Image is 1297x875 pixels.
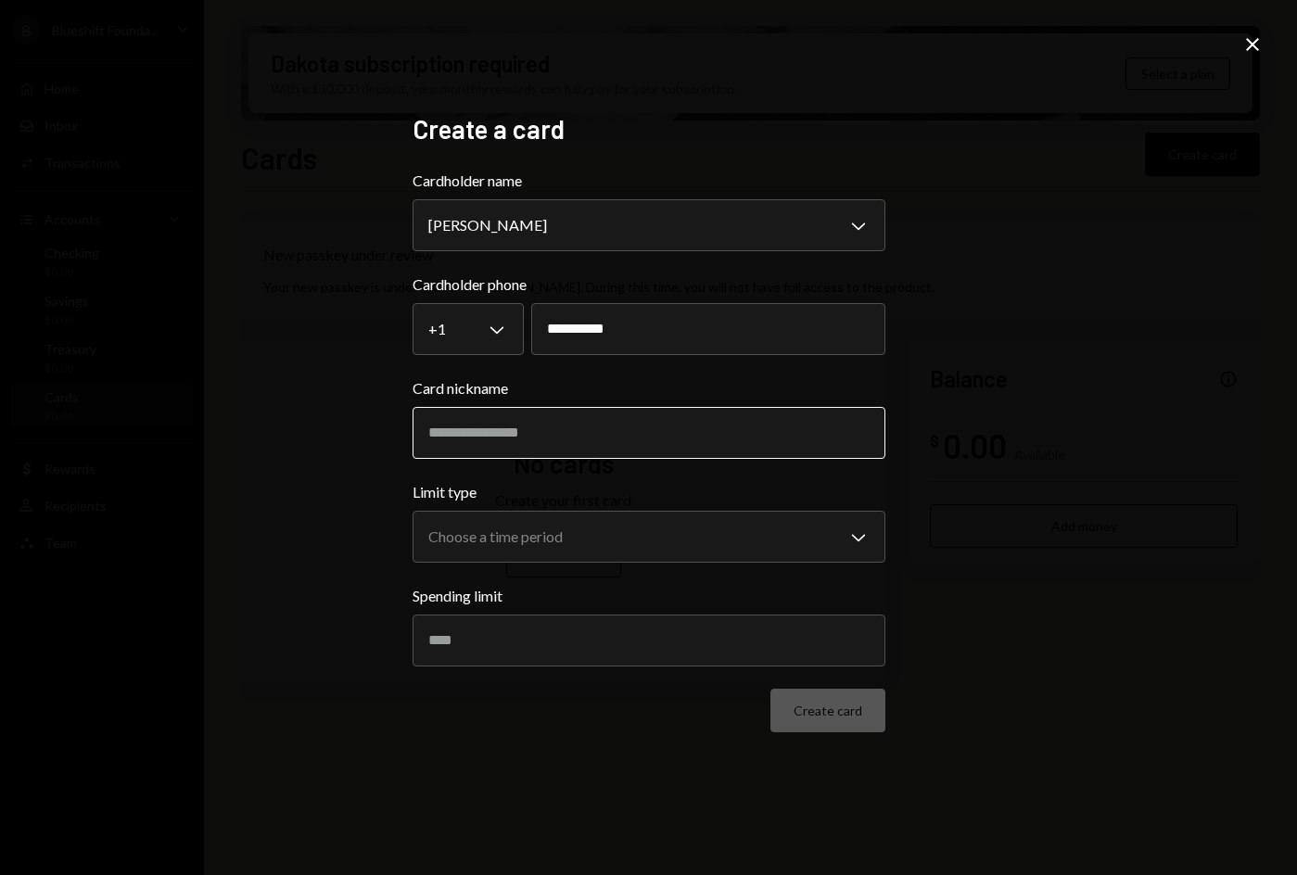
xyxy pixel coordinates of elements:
button: Cardholder name [413,199,885,251]
button: Limit type [413,511,885,563]
h2: Create a card [413,111,885,147]
label: Cardholder name [413,170,885,192]
label: Cardholder phone [413,273,885,296]
label: Card nickname [413,377,885,399]
label: Spending limit [413,585,885,607]
label: Limit type [413,481,885,503]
